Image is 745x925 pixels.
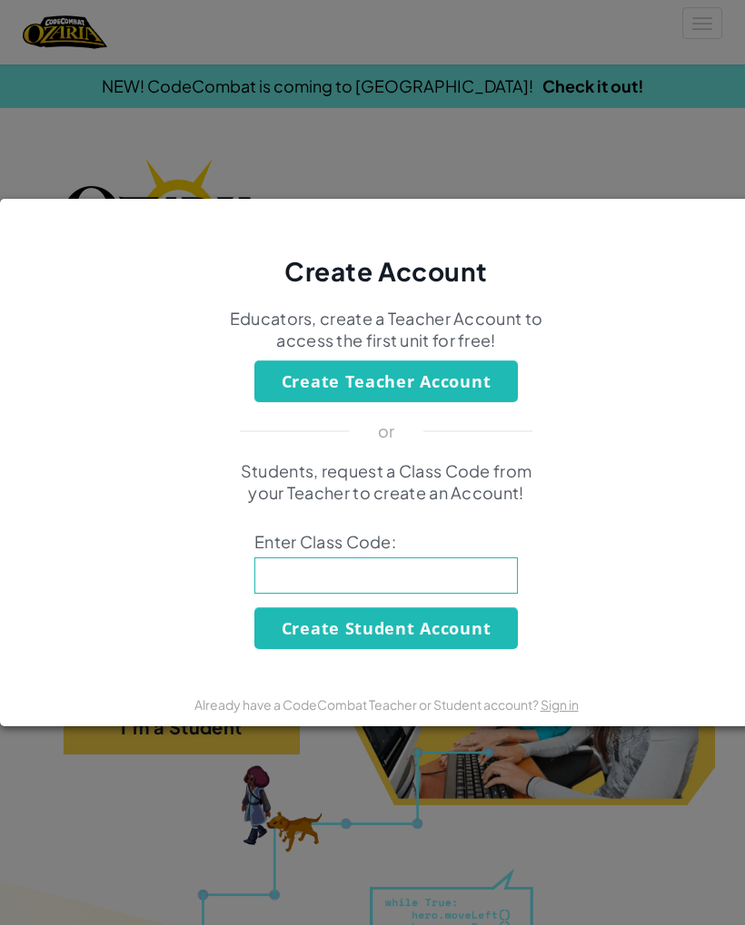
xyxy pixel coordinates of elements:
span: Already have a CodeCombat Teacher or Student account? [194,696,541,713]
p: Students, request a Class Code from your Teacher to create an Account! [227,460,545,504]
button: Create Teacher Account [254,360,518,402]
span: Create Account [284,255,488,287]
span: Enter Class Code: [254,531,518,553]
button: Create Student Account [254,607,518,649]
p: Educators, create a Teacher Account to access the first unit for free! [227,308,545,351]
p: or [378,420,395,442]
a: Sign in [541,696,579,713]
